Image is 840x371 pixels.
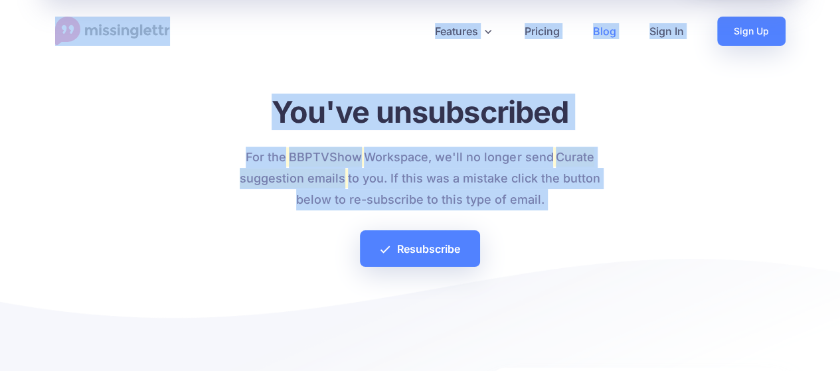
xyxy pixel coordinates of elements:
[508,17,576,46] a: Pricing
[633,17,701,46] a: Sign In
[360,230,480,267] a: Resubscribe
[576,17,633,46] a: Blog
[418,17,508,46] a: Features
[232,147,608,210] p: For the Workspace, we'll no longer send to you. If this was a mistake click the button below to r...
[240,147,594,187] mark: Curate suggestion emails
[717,17,786,46] a: Sign Up
[286,147,364,166] mark: BBPTVShow
[232,94,608,130] h1: You've unsubscribed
